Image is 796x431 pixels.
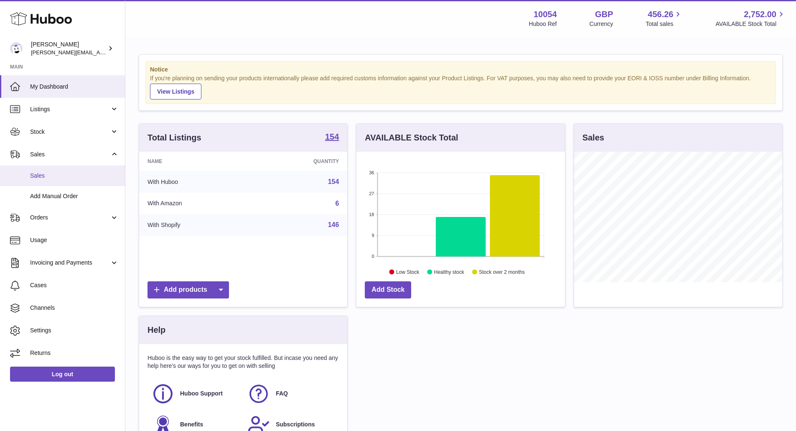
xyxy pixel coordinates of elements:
[744,9,776,20] span: 2,752.00
[479,269,525,275] text: Stock over 2 months
[30,236,119,244] span: Usage
[150,84,201,99] a: View Listings
[372,233,374,238] text: 9
[369,191,374,196] text: 27
[646,20,683,28] span: Total sales
[590,20,613,28] div: Currency
[715,9,786,28] a: 2,752.00 AVAILABLE Stock Total
[365,281,411,298] a: Add Stock
[396,269,420,275] text: Low Stock
[30,150,110,158] span: Sales
[30,304,119,312] span: Channels
[648,9,673,20] span: 456.26
[325,133,339,141] strong: 154
[365,132,458,143] h3: AVAILABLE Stock Total
[10,367,115,382] a: Log out
[31,49,168,56] span: [PERSON_NAME][EMAIL_ADDRESS][DOMAIN_NAME]
[328,178,339,185] a: 154
[253,152,348,171] th: Quantity
[325,133,339,143] a: 154
[148,281,229,298] a: Add products
[30,259,110,267] span: Invoicing and Payments
[180,390,223,398] span: Huboo Support
[148,324,165,336] h3: Help
[139,193,253,214] td: With Amazon
[595,9,613,20] strong: GBP
[30,172,119,180] span: Sales
[369,170,374,175] text: 36
[276,390,288,398] span: FAQ
[139,152,253,171] th: Name
[148,354,339,370] p: Huboo is the easy way to get your stock fulfilled. But incase you need any help here's our ways f...
[582,132,604,143] h3: Sales
[30,214,110,222] span: Orders
[139,171,253,193] td: With Huboo
[335,200,339,207] a: 6
[30,349,119,357] span: Returns
[434,269,465,275] text: Healthy stock
[529,20,557,28] div: Huboo Ref
[715,20,786,28] span: AVAILABLE Stock Total
[30,105,110,113] span: Listings
[247,383,335,405] a: FAQ
[150,74,771,99] div: If you're planning on sending your products internationally please add required customs informati...
[152,383,239,405] a: Huboo Support
[139,214,253,236] td: With Shopify
[369,212,374,217] text: 18
[30,128,110,136] span: Stock
[646,9,683,28] a: 456.26 Total sales
[148,132,201,143] h3: Total Listings
[30,281,119,289] span: Cases
[30,83,119,91] span: My Dashboard
[372,254,374,259] text: 0
[30,192,119,200] span: Add Manual Order
[31,41,106,56] div: [PERSON_NAME]
[180,421,203,428] span: Benefits
[534,9,557,20] strong: 10054
[276,421,315,428] span: Subscriptions
[30,326,119,334] span: Settings
[10,42,23,55] img: luz@capsuline.com
[328,221,339,228] a: 146
[150,66,771,74] strong: Notice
